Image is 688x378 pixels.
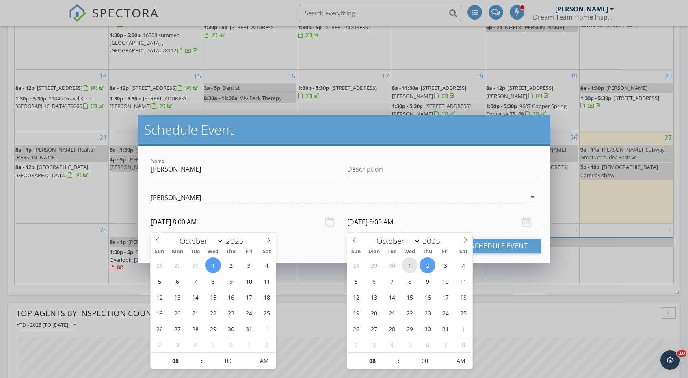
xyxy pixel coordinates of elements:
[187,257,203,273] span: September 30, 2025
[420,337,435,352] span: November 6, 2025
[258,249,276,254] span: Sat
[384,337,400,352] span: November 4, 2025
[348,257,364,273] span: September 28, 2025
[437,289,453,305] span: October 17, 2025
[347,212,537,232] input: Select date
[223,236,250,246] input: Year
[223,305,239,321] span: October 23, 2025
[241,305,257,321] span: October 24, 2025
[454,249,472,254] span: Sat
[151,212,341,232] input: Select date
[169,321,185,337] span: October 27, 2025
[660,350,680,370] iframe: Intercom live chat
[455,337,471,352] span: November 8, 2025
[366,273,382,289] span: October 6, 2025
[201,353,203,369] span: :
[402,337,418,352] span: November 5, 2025
[241,289,257,305] span: October 17, 2025
[205,305,221,321] span: October 22, 2025
[366,321,382,337] span: October 27, 2025
[366,289,382,305] span: October 13, 2025
[384,321,400,337] span: October 28, 2025
[169,305,185,321] span: October 20, 2025
[205,321,221,337] span: October 29, 2025
[169,337,185,352] span: November 3, 2025
[384,273,400,289] span: October 7, 2025
[151,273,167,289] span: October 5, 2025
[259,273,275,289] span: October 11, 2025
[348,289,364,305] span: October 12, 2025
[437,273,453,289] span: October 10, 2025
[169,289,185,305] span: October 13, 2025
[241,321,257,337] span: October 31, 2025
[151,257,167,273] span: September 28, 2025
[420,257,435,273] span: October 2, 2025
[450,353,472,369] span: Click to toggle
[187,305,203,321] span: October 21, 2025
[187,321,203,337] span: October 28, 2025
[259,305,275,321] span: October 25, 2025
[420,273,435,289] span: October 9, 2025
[384,305,400,321] span: October 21, 2025
[366,337,382,352] span: November 3, 2025
[455,321,471,337] span: November 1, 2025
[347,249,365,254] span: Sun
[348,273,364,289] span: October 5, 2025
[437,305,453,321] span: October 24, 2025
[241,337,257,352] span: November 7, 2025
[151,194,201,201] div: [PERSON_NAME]
[677,350,686,357] span: 10
[437,249,454,254] span: Fri
[151,337,167,352] span: November 2, 2025
[420,289,435,305] span: October 16, 2025
[455,257,471,273] span: October 4, 2025
[144,122,544,138] h2: Schedule Event
[169,257,185,273] span: September 29, 2025
[437,321,453,337] span: October 31, 2025
[384,289,400,305] span: October 14, 2025
[151,289,167,305] span: October 12, 2025
[402,289,418,305] span: October 15, 2025
[383,249,401,254] span: Tue
[204,249,222,254] span: Wed
[401,249,419,254] span: Wed
[455,289,471,305] span: October 18, 2025
[384,257,400,273] span: September 30, 2025
[455,305,471,321] span: October 25, 2025
[420,236,447,246] input: Year
[169,249,186,254] span: Mon
[455,273,471,289] span: October 11, 2025
[241,257,257,273] span: October 3, 2025
[528,192,537,202] i: arrow_drop_down
[420,305,435,321] span: October 23, 2025
[187,289,203,305] span: October 14, 2025
[240,249,258,254] span: Fri
[419,249,437,254] span: Thu
[151,305,167,321] span: October 19, 2025
[151,249,169,254] span: Sun
[348,337,364,352] span: November 2, 2025
[402,321,418,337] span: October 29, 2025
[222,249,240,254] span: Thu
[223,257,239,273] span: October 2, 2025
[365,249,383,254] span: Mon
[348,305,364,321] span: October 19, 2025
[151,321,167,337] span: October 26, 2025
[205,257,221,273] span: October 1, 2025
[223,273,239,289] span: October 9, 2025
[187,273,203,289] span: October 7, 2025
[259,289,275,305] span: October 18, 2025
[402,305,418,321] span: October 22, 2025
[437,337,453,352] span: November 7, 2025
[397,353,400,369] span: :
[205,273,221,289] span: October 8, 2025
[437,257,453,273] span: October 3, 2025
[348,321,364,337] span: October 26, 2025
[187,337,203,352] span: November 4, 2025
[366,257,382,273] span: September 29, 2025
[259,321,275,337] span: November 1, 2025
[420,321,435,337] span: October 30, 2025
[259,337,275,352] span: November 8, 2025
[402,273,418,289] span: October 8, 2025
[223,337,239,352] span: November 6, 2025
